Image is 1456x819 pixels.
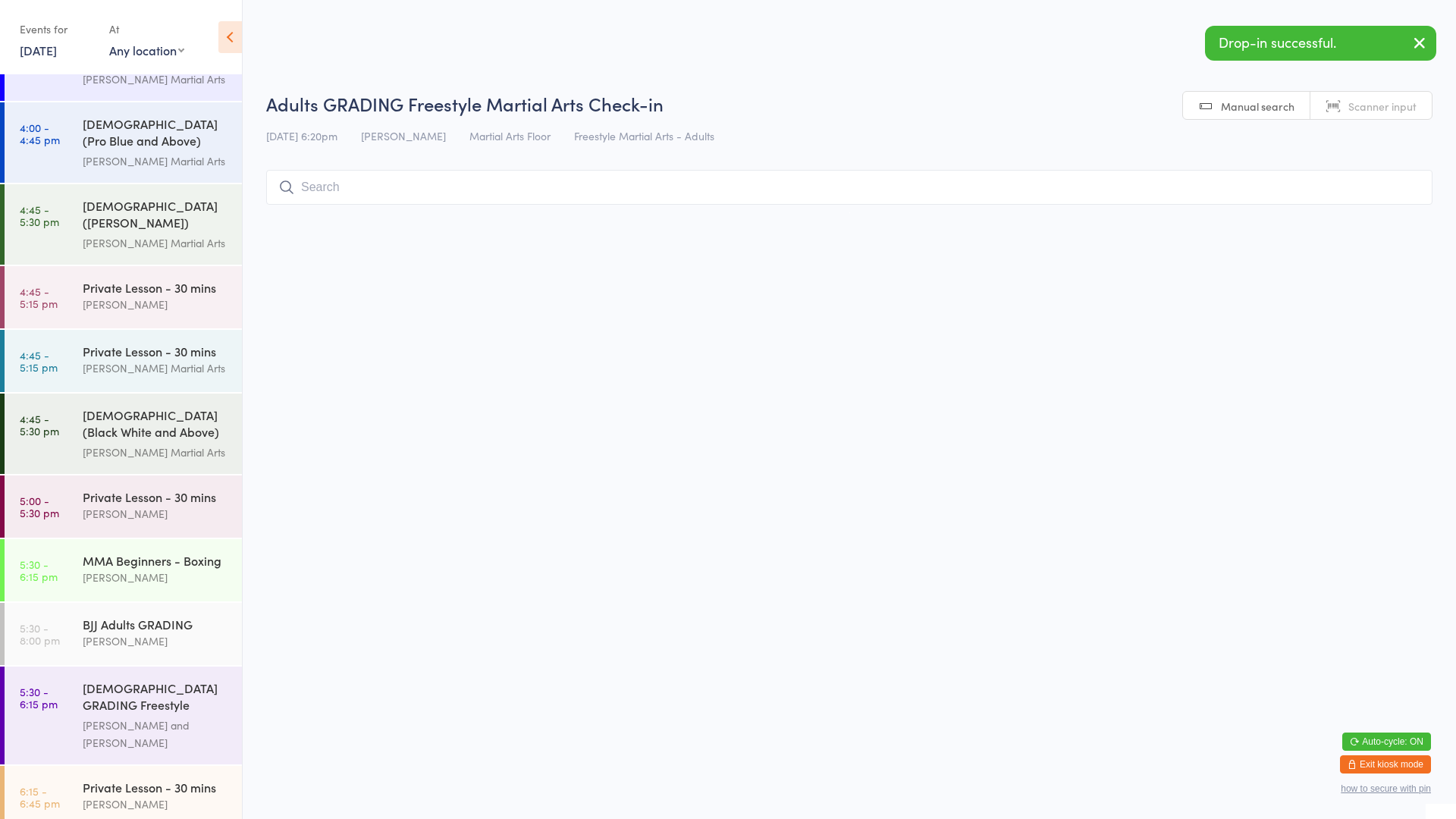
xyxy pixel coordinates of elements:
[5,102,242,183] a: 4:00 -4:45 pm[DEMOGRAPHIC_DATA] (Pro Blue and Above) Freestyle Martial Arts[PERSON_NAME] Martial ...
[1342,733,1431,751] button: Auto-cycle: ON
[20,17,94,42] div: Events for
[83,197,229,234] div: [DEMOGRAPHIC_DATA] ([PERSON_NAME]) Freestyle Martial Arts
[469,128,551,143] span: Martial Arts Floor
[83,632,229,650] div: [PERSON_NAME]
[83,115,229,152] div: [DEMOGRAPHIC_DATA] (Pro Blue and Above) Freestyle Martial Arts
[5,603,242,665] a: 5:30 -8:00 pmBJJ Adults GRADING[PERSON_NAME]
[20,42,57,58] a: [DATE]
[1341,783,1431,794] button: how to secure with pin
[361,128,446,143] span: [PERSON_NAME]
[574,128,714,143] span: Freestyle Martial Arts - Adults
[1205,26,1436,61] div: Drop-in successful.
[5,667,242,764] a: 5:30 -6:15 pm[DEMOGRAPHIC_DATA] GRADING Freestyle Martial Arts[PERSON_NAME] and [PERSON_NAME]
[83,444,229,461] div: [PERSON_NAME] Martial Arts
[20,558,58,582] time: 5:30 - 6:15 pm
[83,717,229,752] div: [PERSON_NAME] and [PERSON_NAME]
[83,616,229,632] div: BJJ Adults GRADING
[83,488,229,505] div: Private Lesson - 30 mins
[83,679,229,717] div: [DEMOGRAPHIC_DATA] GRADING Freestyle Martial Arts
[83,795,229,813] div: [PERSON_NAME]
[1221,99,1294,114] span: Manual search
[20,622,60,646] time: 5:30 - 8:00 pm
[20,121,60,146] time: 4:00 - 4:45 pm
[83,406,229,444] div: [DEMOGRAPHIC_DATA] (Black White and Above) Freestyle Martial ...
[5,539,242,601] a: 5:30 -6:15 pmMMA Beginners - Boxing[PERSON_NAME]
[83,569,229,586] div: [PERSON_NAME]
[20,203,59,227] time: 4:45 - 5:30 pm
[83,234,229,252] div: [PERSON_NAME] Martial Arts
[83,779,229,795] div: Private Lesson - 30 mins
[109,42,184,58] div: Any location
[5,330,242,392] a: 4:45 -5:15 pmPrivate Lesson - 30 mins[PERSON_NAME] Martial Arts
[83,552,229,569] div: MMA Beginners - Boxing
[83,505,229,522] div: [PERSON_NAME]
[5,475,242,538] a: 5:00 -5:30 pmPrivate Lesson - 30 mins[PERSON_NAME]
[1340,755,1431,773] button: Exit kiosk mode
[5,184,242,265] a: 4:45 -5:30 pm[DEMOGRAPHIC_DATA] ([PERSON_NAME]) Freestyle Martial Arts[PERSON_NAME] Martial Arts
[20,686,58,710] time: 5:30 - 6:15 pm
[20,785,60,809] time: 6:15 - 6:45 pm
[83,152,229,170] div: [PERSON_NAME] Martial Arts
[83,359,229,377] div: [PERSON_NAME] Martial Arts
[20,285,58,309] time: 4:45 - 5:15 pm
[83,279,229,296] div: Private Lesson - 30 mins
[20,413,59,437] time: 4:45 - 5:30 pm
[20,349,58,373] time: 4:45 - 5:15 pm
[266,170,1432,205] input: Search
[266,91,1432,116] h2: Adults GRADING Freestyle Martial Arts Check-in
[109,17,184,42] div: At
[83,343,229,359] div: Private Lesson - 30 mins
[83,296,229,313] div: [PERSON_NAME]
[5,266,242,328] a: 4:45 -5:15 pmPrivate Lesson - 30 mins[PERSON_NAME]
[20,494,59,519] time: 5:00 - 5:30 pm
[1348,99,1417,114] span: Scanner input
[83,71,229,88] div: [PERSON_NAME] Martial Arts
[5,394,242,474] a: 4:45 -5:30 pm[DEMOGRAPHIC_DATA] (Black White and Above) Freestyle Martial ...[PERSON_NAME] Martia...
[266,128,337,143] span: [DATE] 6:20pm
